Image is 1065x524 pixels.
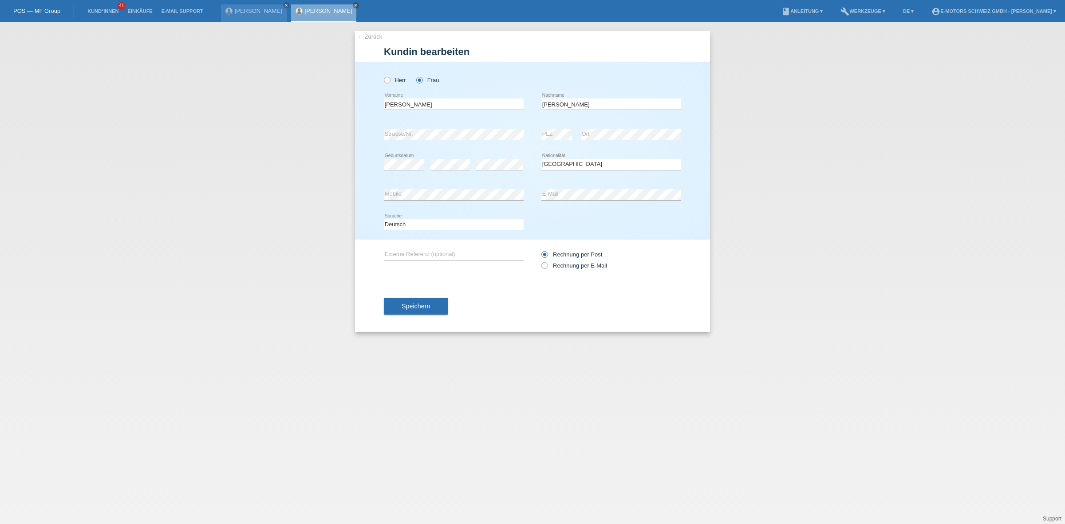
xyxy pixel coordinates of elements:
label: Rechnung per E-Mail [541,262,607,269]
button: Speichern [384,298,448,315]
i: build [840,7,849,16]
a: close [283,2,289,8]
a: E-Mail Support [157,8,208,14]
h1: Kundin bearbeiten [384,46,681,57]
input: Herr [384,77,390,83]
input: Rechnung per E-Mail [541,262,547,273]
a: account_circleE-Motors Schweiz GmbH - [PERSON_NAME] ▾ [927,8,1061,14]
a: DE ▾ [899,8,918,14]
i: book [781,7,790,16]
label: Rechnung per Post [541,251,602,258]
a: Kund*innen [83,8,123,14]
a: buildWerkzeuge ▾ [836,8,890,14]
a: Support [1043,516,1061,522]
label: Frau [416,77,439,83]
i: close [284,3,288,8]
a: Einkäufe [123,8,157,14]
a: bookAnleitung ▾ [777,8,827,14]
i: close [354,3,358,8]
a: close [353,2,359,8]
i: account_circle [931,7,940,16]
a: [PERSON_NAME] [235,8,282,14]
input: Frau [416,77,422,83]
label: Herr [384,77,406,83]
span: Speichern [402,303,430,310]
a: POS — MF Group [13,8,60,14]
span: 41 [118,2,126,10]
input: Rechnung per Post [541,251,547,262]
a: [PERSON_NAME] [305,8,352,14]
a: ← Zurück [357,33,382,40]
